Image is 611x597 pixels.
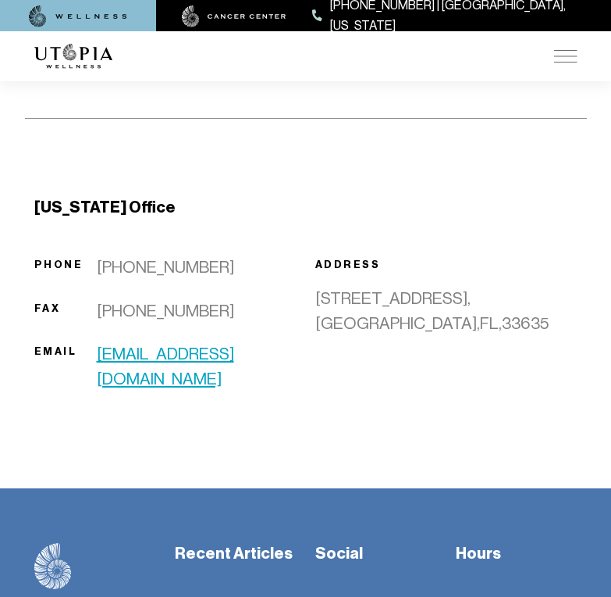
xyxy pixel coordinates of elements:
[34,256,97,281] span: Phone
[315,287,446,336] div: [STREET_ADDRESS], [GEOGRAPHIC_DATA], FL, 33635
[34,543,72,590] img: logo
[182,5,286,27] img: cancer center
[34,342,97,391] span: Email
[456,543,577,564] h3: Hours
[175,543,297,564] h3: Recent Articles
[315,543,437,564] h3: Social
[29,5,127,27] img: wellness
[97,299,234,324] div: [PHONE_NUMBER]
[554,50,577,63] img: icon-hamburger
[34,44,112,69] img: logo
[34,197,577,218] h3: [US_STATE] Office
[315,287,577,336] a: [STREET_ADDRESS],[GEOGRAPHIC_DATA],FL,33635
[34,299,97,324] span: Fax
[97,256,234,281] a: [PHONE_NUMBER]
[315,256,577,274] div: Address
[97,342,297,391] a: [EMAIL_ADDRESS][DOMAIN_NAME]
